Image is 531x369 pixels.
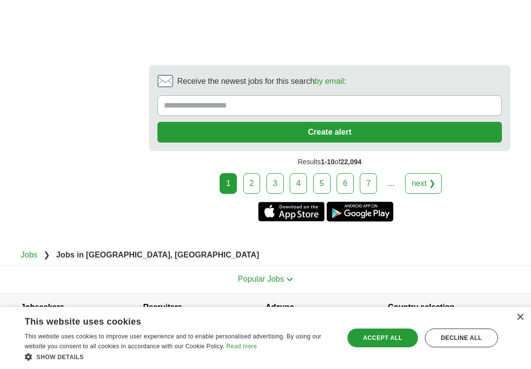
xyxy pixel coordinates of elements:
[25,333,321,350] span: This website uses cookies to improve user experience and to enable personalised advertising. By u...
[425,329,498,347] div: Decline all
[21,251,38,259] a: Jobs
[405,173,442,194] a: next ❯
[56,251,259,259] strong: Jobs in [GEOGRAPHIC_DATA], [GEOGRAPHIC_DATA]
[381,174,401,193] div: ...
[43,251,50,259] span: ❯
[388,294,510,321] h4: Country selection
[337,173,354,194] a: 6
[220,173,237,194] div: 1
[25,352,335,362] div: Show details
[286,277,293,282] img: toggle icon
[149,151,510,173] div: Results of
[347,329,418,347] div: Accept all
[227,343,257,350] a: Read more, opens a new window
[266,173,284,194] a: 3
[25,313,310,328] div: This website uses cookies
[516,314,524,321] div: Close
[360,173,377,194] a: 7
[177,75,346,87] span: Receive the newest jobs for this search :
[258,202,325,221] a: Get the iPhone app
[321,158,335,166] span: 1-10
[341,158,362,166] span: 22,094
[313,173,331,194] a: 5
[238,275,284,283] span: Popular Jobs
[314,77,344,85] a: by email
[243,173,261,194] a: 2
[37,354,84,361] span: Show details
[327,202,393,221] a: Get the Android app
[157,122,502,143] button: Create alert
[290,173,307,194] a: 4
